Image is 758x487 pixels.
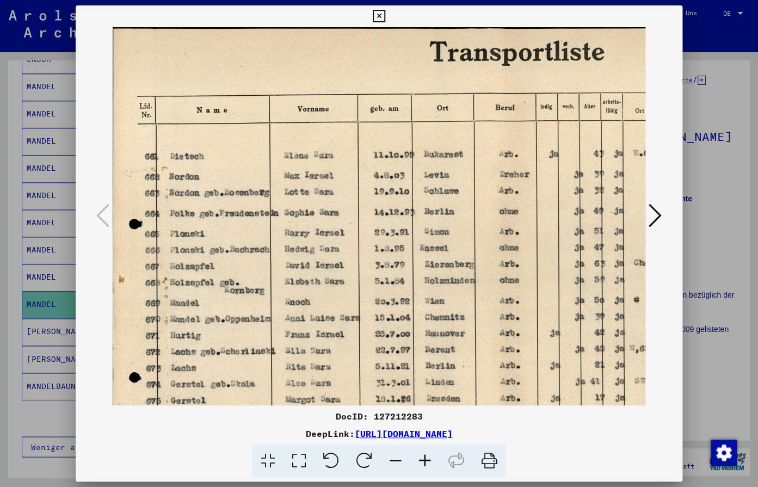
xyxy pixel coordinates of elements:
a: [URL][DOMAIN_NAME] [354,428,452,439]
img: Zustimmung ändern [711,440,737,466]
div: DocID: 127212283 [76,410,682,423]
div: DeepLink: [76,427,682,440]
div: Zustimmung ändern [710,439,736,465]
